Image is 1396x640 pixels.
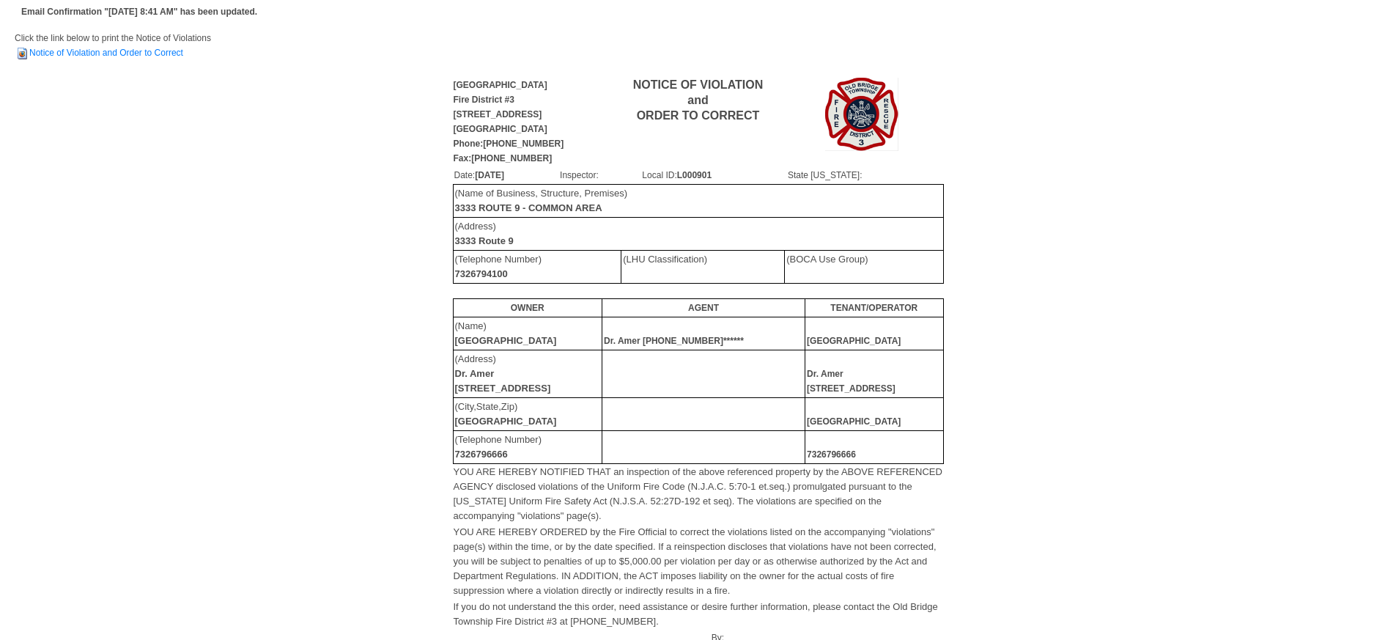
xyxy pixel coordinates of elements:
b: Dr. Amer [STREET_ADDRESS] [455,368,551,394]
font: (BOCA Use Group) [786,254,868,265]
font: (City,State,Zip) [455,401,557,427]
b: [DATE] [475,170,504,180]
b: [GEOGRAPHIC_DATA] [807,416,901,427]
b: 7326796666 [807,449,856,460]
td: Inspector: [559,167,641,183]
td: Email Confirmation "[DATE] 8:41 AM" has been updated. [19,2,259,21]
img: Image [825,78,898,151]
font: (Telephone Number) [455,254,542,279]
b: [GEOGRAPHIC_DATA] [455,335,557,346]
b: 3333 ROUTE 9 - COMMON AREA [455,202,602,213]
font: (Telephone Number) [455,434,542,460]
b: 7326796666 [455,449,508,460]
b: [GEOGRAPHIC_DATA] Fire District #3 [STREET_ADDRESS] [GEOGRAPHIC_DATA] Phone:[PHONE_NUMBER] Fax:[P... [454,80,564,163]
font: (Address) [455,353,551,394]
b: L000901 [677,170,712,180]
td: Date: [454,167,560,183]
b: Dr. Amer [STREET_ADDRESS] [807,369,895,394]
font: (Name) [455,320,557,346]
b: 3333 Route 9 [455,235,514,246]
font: YOU ARE HEREBY NOTIFIED THAT an inspection of the above referenced property by the ABOVE REFERENC... [454,466,942,521]
font: (LHU Classification) [623,254,707,265]
td: Local ID: [641,167,787,183]
b: [GEOGRAPHIC_DATA] [455,416,557,427]
b: TENANT/OPERATOR [830,303,917,313]
a: Notice of Violation and Order to Correct [15,48,183,58]
font: (Name of Business, Structure, Premises) [455,188,628,213]
span: Click the link below to print the Notice of Violations [15,33,211,58]
b: AGENT [688,303,719,313]
img: HTML Document [15,46,29,61]
b: NOTICE OF VIOLATION and ORDER TO CORRECT [633,78,763,122]
font: (Address) [455,221,514,246]
font: If you do not understand the this order, need assistance or desire further information, please co... [454,601,938,627]
b: 7326794100 [455,268,508,279]
font: YOU ARE HEREBY ORDERED by the Fire Official to correct the violations listed on the accompanying ... [454,526,937,596]
td: State [US_STATE]: [787,167,943,183]
b: [GEOGRAPHIC_DATA] [807,336,901,346]
b: OWNER [511,303,544,313]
